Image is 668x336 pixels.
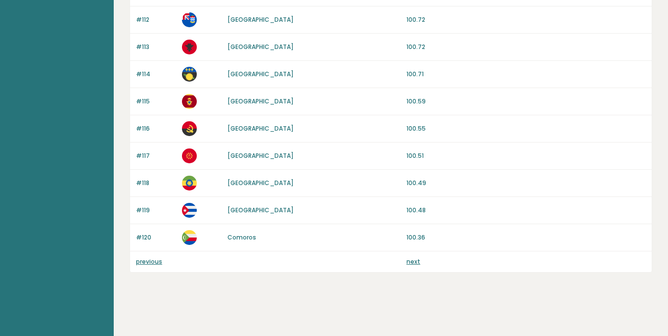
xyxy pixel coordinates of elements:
[136,15,176,24] p: #112
[406,257,420,266] a: next
[136,179,176,188] p: #118
[136,233,176,242] p: #120
[136,70,176,79] p: #114
[182,67,197,82] img: gp.svg
[136,97,176,106] p: #115
[406,43,646,51] p: 100.72
[227,233,256,241] a: Comoros
[182,230,197,245] img: km.svg
[136,43,176,51] p: #113
[182,176,197,191] img: et.svg
[182,121,197,136] img: ao.svg
[227,97,294,105] a: [GEOGRAPHIC_DATA]
[227,179,294,187] a: [GEOGRAPHIC_DATA]
[227,206,294,214] a: [GEOGRAPHIC_DATA]
[406,206,646,215] p: 100.48
[406,233,646,242] p: 100.36
[227,43,294,51] a: [GEOGRAPHIC_DATA]
[406,124,646,133] p: 100.55
[227,70,294,78] a: [GEOGRAPHIC_DATA]
[406,70,646,79] p: 100.71
[182,148,197,163] img: kg.svg
[182,203,197,218] img: cu.svg
[136,257,162,266] a: previous
[406,15,646,24] p: 100.72
[406,151,646,160] p: 100.51
[406,97,646,106] p: 100.59
[406,179,646,188] p: 100.49
[227,124,294,133] a: [GEOGRAPHIC_DATA]
[136,124,176,133] p: #116
[227,151,294,160] a: [GEOGRAPHIC_DATA]
[227,15,294,24] a: [GEOGRAPHIC_DATA]
[182,12,197,27] img: ky.svg
[182,40,197,54] img: al.svg
[182,94,197,109] img: me.svg
[136,151,176,160] p: #117
[136,206,176,215] p: #119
